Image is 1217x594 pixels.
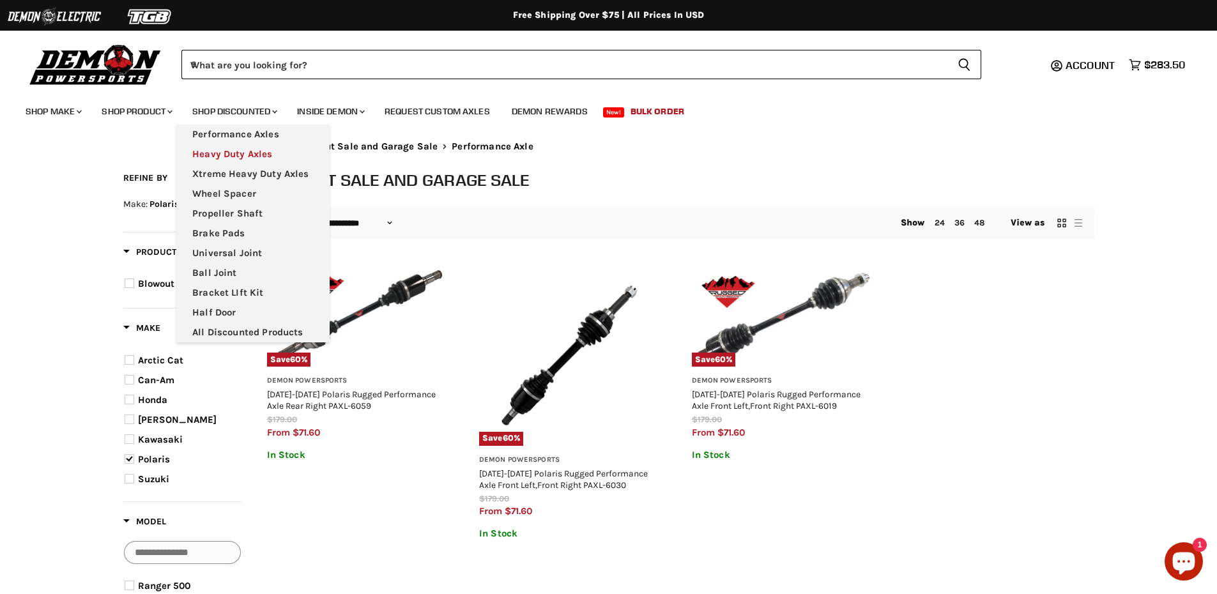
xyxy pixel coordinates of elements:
a: Shop Make [16,98,89,125]
span: Can-Am [138,374,174,386]
nav: Collection utilities [257,207,1094,239]
span: 60 [503,433,514,443]
a: Ball Joint [176,263,330,283]
img: 2011-2013 Polaris Rugged Performance Axle Front Left,Front Right PAXL-6030 [479,266,660,446]
span: 60 [290,354,301,364]
h3: Demon Powersports [267,376,448,386]
span: Account [1066,59,1115,72]
h3: Demon Powersports [692,376,873,386]
a: All Discounted Products [176,323,330,342]
span: 60 [715,354,726,364]
span: Honda [138,394,167,406]
span: Make: [123,199,148,209]
h3: Demon Powersports [479,455,660,465]
span: Show [901,217,925,228]
button: Filter by Make [123,322,160,338]
span: Polaris [138,453,170,465]
p: In Stock [692,450,873,461]
span: Product Type [123,247,199,257]
button: grid view [1055,217,1068,229]
span: $71.60 [505,505,532,517]
span: Save % [267,353,311,367]
span: from [267,427,290,438]
span: $71.60 [717,427,745,438]
a: 2008-2009 Polaris Rugged Performance Axle Front Left,Front Right PAXL-6019Save60% [692,266,873,367]
p: In Stock [267,450,448,461]
img: TGB Logo 2 [102,4,198,29]
a: Demon Rewards [502,98,597,125]
span: Polaris [149,199,179,209]
ul: Main menu [16,93,1182,125]
span: $283.50 [1144,59,1185,71]
button: Search [947,50,981,79]
span: Refine By [123,172,167,183]
span: $179.00 [692,415,722,424]
h1: Blowout Sale and Garage Sale [257,169,1094,190]
button: Filter by Product Type [123,246,199,262]
span: New! [603,107,625,118]
a: Shop Product [92,98,180,125]
form: Product [181,50,981,79]
ul: Main menu [176,125,330,342]
button: list view [1072,217,1085,229]
div: Free Shipping Over $75 | All Prices In USD [98,10,1120,21]
a: Request Custom Axles [375,98,500,125]
a: Bulk Order [621,98,694,125]
a: Bracket LIft Kit [176,283,330,303]
p: In Stock [479,528,660,539]
img: 2011-2013 Polaris Rugged Performance Axle Rear Right PAXL-6059 [267,266,448,367]
a: Half Door [176,303,330,323]
span: $179.00 [267,415,297,424]
a: [DATE]-[DATE] Polaris Rugged Performance Axle Front Left,Front Right PAXL-6019 [692,389,861,411]
a: Wheel Spacer [176,184,330,204]
input: Search Options [124,541,241,564]
span: Arctic Cat [138,354,183,366]
a: Account [1060,59,1122,71]
span: Suzuki [138,473,169,485]
span: Ranger 500 [138,580,190,591]
span: from [479,505,502,517]
a: Xtreme Heavy Duty Axles [176,164,330,184]
span: Save % [479,432,523,446]
span: $179.00 [479,494,509,503]
span: Kawasaki [138,434,183,445]
span: Make [123,323,160,333]
span: from [692,427,715,438]
a: 24 [935,218,945,227]
a: $283.50 [1122,56,1191,74]
a: Heavy Duty Axles [176,144,330,164]
a: Propeller Shaft [176,204,330,224]
span: Save % [692,353,736,367]
input: When autocomplete results are available use up and down arrows to review and enter to select [181,50,947,79]
a: [DATE]-[DATE] Polaris Rugged Performance Axle Rear Right PAXL-6059 [267,389,436,411]
img: Demon Electric Logo 2 [6,4,102,29]
a: Brake Pads [176,224,330,243]
a: Performance Axles [176,125,330,144]
img: 2008-2009 Polaris Rugged Performance Axle Front Left,Front Right PAXL-6019 [692,266,873,367]
button: Filter by Model [123,515,166,531]
a: 36 [954,218,965,227]
nav: Breadcrumbs [257,141,1094,152]
span: Performance Axle [452,141,533,152]
inbox-online-store-chat: Shopify online store chat [1161,542,1207,584]
span: Model [123,516,166,527]
a: Inside Demon [287,98,372,125]
span: $71.60 [293,427,320,438]
span: Blowout [138,278,174,289]
a: 48 [974,218,984,227]
a: Shop Discounted [183,98,285,125]
a: [DATE]-[DATE] Polaris Rugged Performance Axle Front Left,Front Right PAXL-6030 [479,468,648,490]
span: View as [1011,218,1045,228]
button: Clear filter by Make Polaris [123,197,241,214]
span: [PERSON_NAME] [138,414,217,425]
a: Blowout Sale and Garage Sale [298,141,438,152]
a: 2011-2013 Polaris Rugged Performance Axle Rear Right PAXL-6059Save60% [267,266,448,367]
a: Universal Joint [176,243,330,263]
a: 2011-2013 Polaris Rugged Performance Axle Front Left,Front Right PAXL-6030Save60% [479,266,660,446]
img: Demon Powersports [26,42,165,87]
